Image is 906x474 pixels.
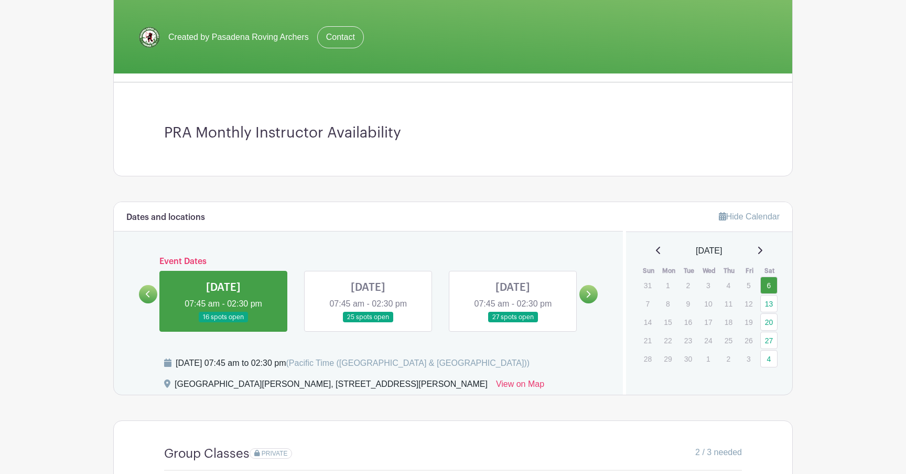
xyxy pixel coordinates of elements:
a: View on Map [496,378,544,395]
img: 66f2d46b4c10d30b091a0621_Mask%20group.png [139,27,160,48]
p: 31 [639,277,656,293]
th: Thu [719,266,740,276]
p: 18 [720,314,737,330]
h3: PRA Monthly Instructor Availability [164,124,742,142]
span: 2 / 3 needed [695,446,742,459]
p: 17 [699,314,717,330]
a: 27 [760,332,778,349]
p: 10 [699,296,717,312]
p: 12 [740,296,757,312]
p: 23 [679,332,697,349]
p: 3 [740,351,757,367]
th: Tue [679,266,699,276]
h4: Group Classes [164,446,250,461]
th: Sun [639,266,659,276]
div: [GEOGRAPHIC_DATA][PERSON_NAME], [STREET_ADDRESS][PERSON_NAME] [175,378,488,395]
p: 14 [639,314,656,330]
p: 29 [659,351,676,367]
a: Hide Calendar [719,212,780,221]
p: 5 [740,277,757,293]
a: 13 [760,295,778,312]
p: 11 [720,296,737,312]
h6: Event Dates [157,257,579,267]
p: 21 [639,332,656,349]
p: 22 [659,332,676,349]
p: 3 [699,277,717,293]
a: 20 [760,313,778,331]
p: 1 [699,351,717,367]
p: 2 [720,351,737,367]
a: 4 [760,350,778,367]
th: Sat [760,266,780,276]
span: Created by Pasadena Roving Archers [168,31,309,44]
p: 16 [679,314,697,330]
th: Fri [739,266,760,276]
p: 9 [679,296,697,312]
h6: Dates and locations [126,213,205,223]
a: 6 [760,277,778,294]
p: 19 [740,314,757,330]
p: 24 [699,332,717,349]
span: PRIVATE [262,450,288,457]
p: 4 [720,277,737,293]
p: 8 [659,296,676,312]
p: 26 [740,332,757,349]
p: 1 [659,277,676,293]
span: (Pacific Time ([GEOGRAPHIC_DATA] & [GEOGRAPHIC_DATA])) [286,359,530,367]
th: Mon [659,266,679,276]
a: Contact [317,26,364,48]
p: 15 [659,314,676,330]
th: Wed [699,266,719,276]
p: 30 [679,351,697,367]
p: 28 [639,351,656,367]
div: [DATE] 07:45 am to 02:30 pm [176,357,530,370]
p: 2 [679,277,697,293]
p: 7 [639,296,656,312]
span: [DATE] [696,245,722,257]
p: 25 [720,332,737,349]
